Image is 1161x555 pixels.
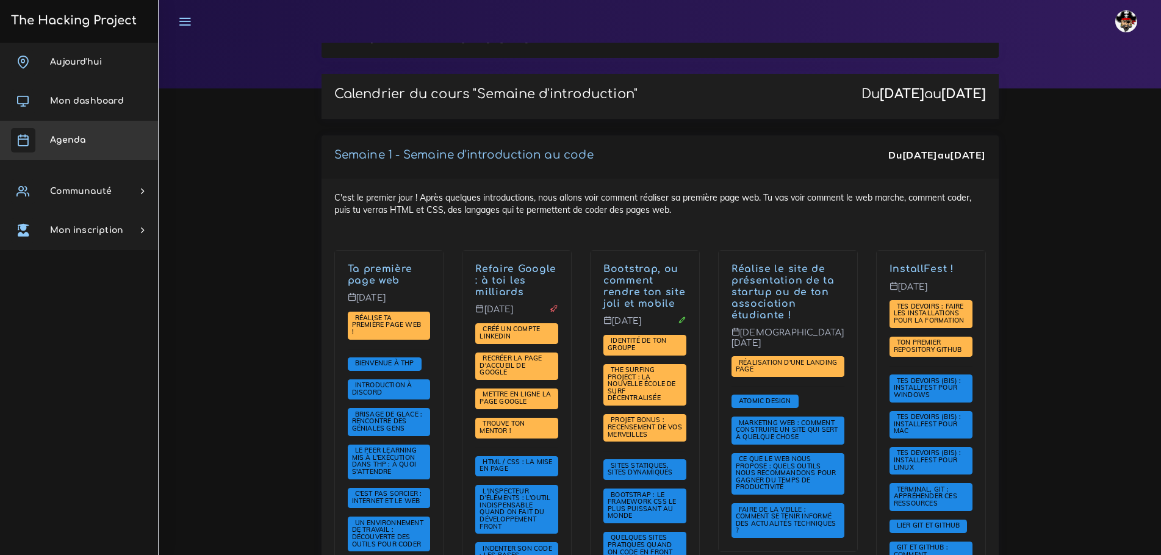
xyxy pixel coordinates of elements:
[888,148,985,162] div: Du au
[480,457,552,473] span: HTML / CSS : la mise en page
[352,490,423,506] a: C'est pas sorcier : internet et le web
[894,377,962,399] a: Tes devoirs (bis) : Installfest pour Windows
[608,490,676,520] a: Bootstrap : le framework CSS le plus puissant au monde
[50,226,123,235] span: Mon inscription
[475,304,558,324] p: [DATE]
[480,420,525,435] a: Trouve ton mentor !
[902,149,938,161] strong: [DATE]
[736,396,794,405] a: Atomic Design
[894,338,965,354] a: Ton premier repository GitHub
[608,461,675,477] span: Sites statiques, sites dynamiques
[736,359,837,374] a: Réalisation d'une landing page
[736,505,836,535] a: Faire de la veille : comment se tenir informé des actualités techniques ?
[352,381,412,397] a: Introduction à Discord
[352,519,425,549] a: Un environnement de travail : découverte des outils pour coder
[603,263,686,309] a: Bootstrap, ou comment rendre ton site joli et mobile
[608,365,676,402] span: The Surfing Project : la nouvelle école de surf décentralisée
[894,376,962,399] span: Tes devoirs (bis) : Installfest pour Windows
[480,325,540,341] a: Créé un compte LinkedIn
[480,458,552,474] a: HTML / CSS : la mise en page
[890,282,972,301] p: [DATE]
[480,324,540,340] span: Créé un compte LinkedIn
[50,187,112,196] span: Communauté
[894,485,957,508] a: Terminal, Git : appréhender ces ressources
[608,416,682,439] a: PROJET BONUS : recensement de vos merveilles
[880,87,924,101] strong: [DATE]
[334,87,638,102] p: Calendrier du cours "Semaine d'introduction"
[352,489,423,505] span: C'est pas sorcier : internet et le web
[352,446,417,476] span: Le Peer learning mis à l'exécution dans THP : à quoi s'attendre
[890,263,954,274] a: InstallFest !
[731,328,844,357] p: [DEMOGRAPHIC_DATA][DATE]
[950,149,985,161] strong: [DATE]
[736,358,837,374] span: Réalisation d'une landing page
[608,366,676,403] a: The Surfing Project : la nouvelle école de surf décentralisée
[894,485,957,507] span: Terminal, Git : appréhender ces ressources
[608,415,682,438] span: PROJET BONUS : recensement de vos merveilles
[480,354,542,377] a: Recréer la page d'accueil de Google
[894,338,965,354] span: Ton premier repository GitHub
[480,419,525,435] span: Trouve ton mentor !
[731,263,835,320] a: Réalise le site de présentation de ta startup ou de ton association étudiante !
[352,410,423,433] a: Brisage de glace : rencontre des géniales gens
[736,418,838,441] span: Marketing web : comment construire un site qui sert à quelque chose
[50,57,102,66] span: Aujourd'hui
[352,410,423,432] span: Brisage de glace : rencontre des géniales gens
[480,487,550,531] a: L'inspecteur d'éléments : l'outil indispensable quand on fait du développement front
[348,293,431,312] p: [DATE]
[608,336,666,352] span: Identité de ton groupe
[894,448,962,471] span: Tes devoirs (bis) : Installfest pour Linux
[50,96,124,106] span: Mon dashboard
[736,419,838,442] a: Marketing web : comment construire un site qui sert à quelque chose
[736,454,836,491] span: Ce que le web nous propose : quels outils nous recommandons pour gagner du temps de productivité
[50,135,85,145] span: Agenda
[608,462,675,478] a: Sites statiques, sites dynamiques
[603,316,686,335] p: [DATE]
[736,455,836,492] a: Ce que le web nous propose : quels outils nous recommandons pour gagner du temps de productivité
[894,412,962,435] span: Tes devoirs (bis) : Installfest pour MAC
[352,446,417,476] a: Le Peer learning mis à l'exécution dans THP : à quoi s'attendre
[334,149,594,161] a: Semaine 1 - Semaine d'introduction au code
[1115,10,1137,32] img: avatar
[352,359,417,367] span: Bienvenue à THP
[475,263,556,298] a: Refaire Google : à toi les milliards
[894,302,968,324] span: Tes devoirs : faire les installations pour la formation
[894,521,963,529] span: Lier Git et Github
[608,337,666,353] a: Identité de ton groupe
[352,359,417,368] a: Bienvenue à THP
[861,87,986,102] div: Du au
[480,354,542,376] span: Recréer la page d'accueil de Google
[480,390,551,406] a: Mettre en ligne la page Google
[352,518,425,548] span: Un environnement de travail : découverte des outils pour coder
[348,263,413,286] a: Ta première page web
[941,87,986,101] strong: [DATE]
[894,521,963,530] a: Lier Git et Github
[894,449,962,471] a: Tes devoirs (bis) : Installfest pour Linux
[352,313,422,336] a: Réalise ta première page web !
[894,413,962,435] a: Tes devoirs (bis) : Installfest pour MAC
[894,303,968,325] a: Tes devoirs : faire les installations pour la formation
[7,14,137,27] h3: The Hacking Project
